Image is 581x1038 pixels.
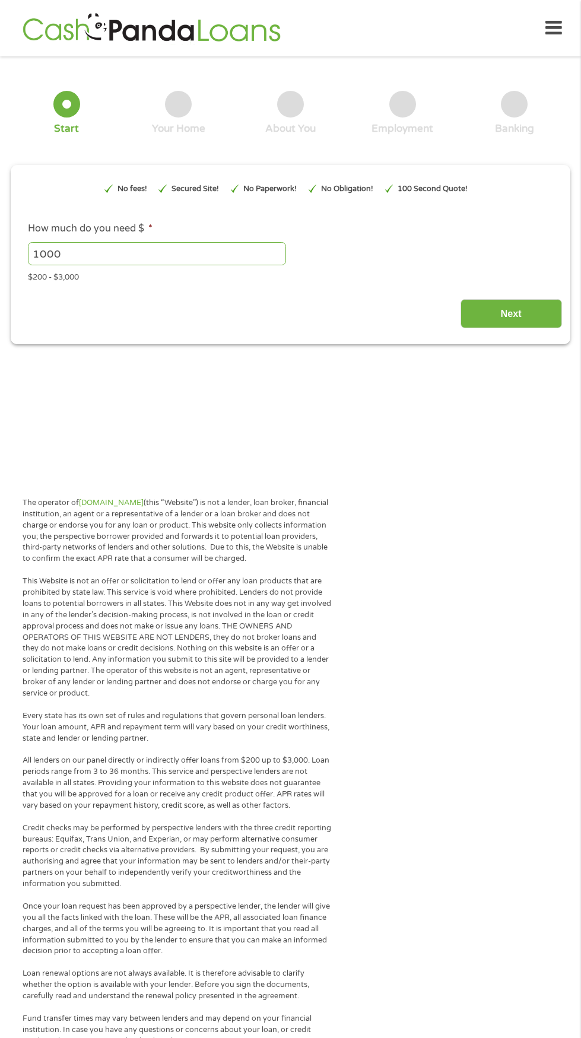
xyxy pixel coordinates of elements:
p: This Website is not an offer or solicitation to lend or offer any loan products that are prohibit... [23,576,332,699]
a: [DOMAIN_NAME] [79,498,144,507]
p: Every state has its own set of rules and regulations that govern personal loan lenders. Your loan... [23,710,332,744]
p: The operator of (this “Website”) is not a lender, loan broker, financial institution, an agent or... [23,497,332,564]
p: No Paperwork! [243,183,297,195]
input: Next [461,299,562,328]
p: All lenders on our panel directly or indirectly offer loans from $200 up to $3,000. Loan periods ... [23,755,332,811]
p: Once your loan request has been approved by a perspective lender, the lender will give you all th... [23,901,332,957]
div: Banking [495,122,534,135]
div: Employment [372,122,433,135]
p: Credit checks may be performed by perspective lenders with the three credit reporting bureaus: Eq... [23,823,332,890]
p: No fees! [118,183,147,195]
div: $200 - $3,000 [28,267,553,283]
div: Your Home [152,122,205,135]
p: Secured Site! [172,183,219,195]
div: Start [54,122,79,135]
img: GetLoanNow Logo [19,11,284,45]
label: How much do you need $ [28,223,153,235]
p: 100 Second Quote! [398,183,468,195]
p: No Obligation! [321,183,373,195]
div: About You [265,122,316,135]
p: Loan renewal options are not always available. It is therefore advisable to clarify whether the o... [23,968,332,1002]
